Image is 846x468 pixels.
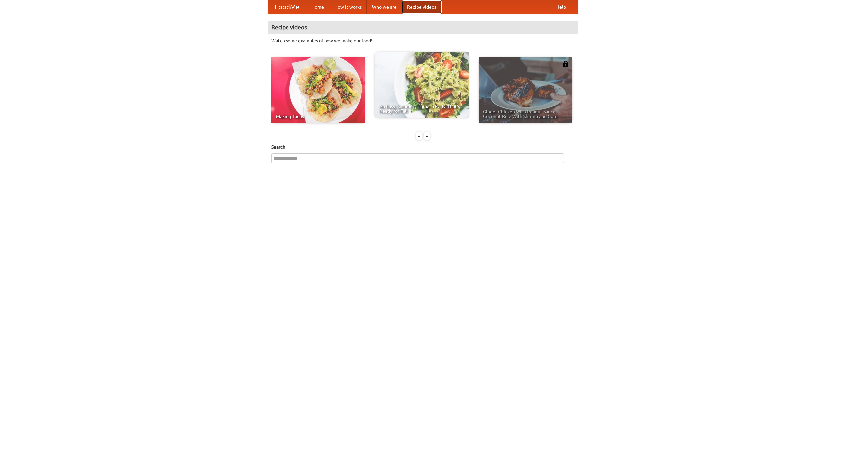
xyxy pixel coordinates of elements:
a: Home [306,0,329,14]
a: Making Tacos [271,57,365,123]
a: How it works [329,0,367,14]
a: Who we are [367,0,402,14]
a: Help [551,0,571,14]
div: « [416,132,422,140]
a: FoodMe [268,0,306,14]
a: An Easy, Summery Tomato Pasta That's Ready for Fall [375,52,469,118]
span: An Easy, Summery Tomato Pasta That's Ready for Fall [379,104,464,113]
h4: Recipe videos [268,21,578,34]
div: » [424,132,430,140]
a: Recipe videos [402,0,442,14]
span: Making Tacos [276,114,361,119]
img: 483408.png [562,61,569,67]
h5: Search [271,144,575,150]
p: Watch some examples of how we make our food! [271,37,575,44]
